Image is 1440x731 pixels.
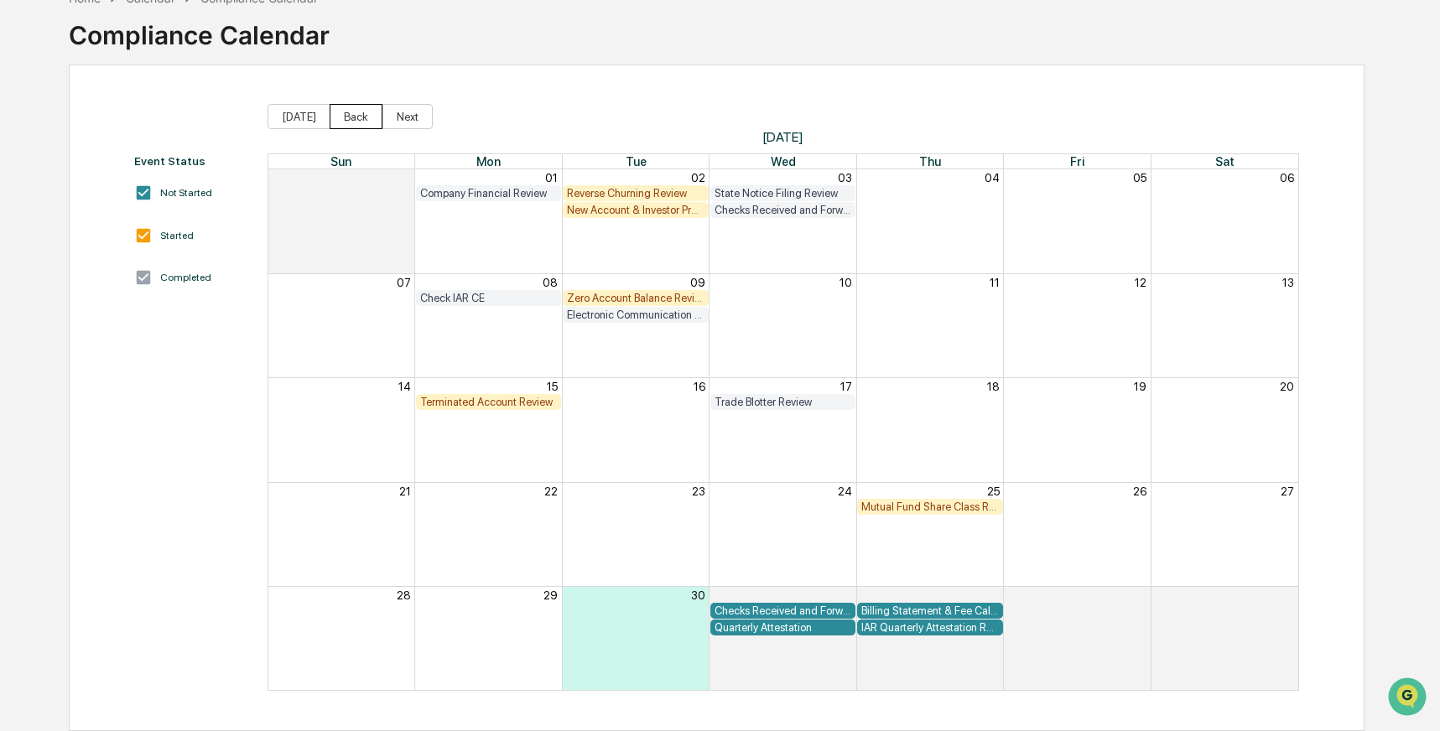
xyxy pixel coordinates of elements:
div: 🔎 [17,245,30,258]
span: Attestations [138,211,208,228]
div: Month View [268,153,1299,691]
button: 10 [840,276,852,289]
button: 15 [547,380,558,393]
button: 29 [543,588,558,602]
div: Electronic Communication Review [567,308,704,321]
button: 28 [397,588,411,602]
button: 24 [838,485,852,498]
div: IAR Quarterly Attestation Review [861,621,998,634]
span: Pylon [167,284,203,297]
button: 26 [1133,485,1146,498]
button: 09 [690,276,705,289]
button: [DATE] [268,104,330,129]
div: Check IAR CE [420,292,557,304]
button: 06 [1280,171,1294,184]
div: Reverse Churning Review [567,187,704,200]
div: Start new chat [57,128,275,145]
button: 04 [985,171,1000,184]
div: Completed [160,272,211,283]
span: [DATE] [268,129,1299,145]
button: 19 [1134,380,1146,393]
div: Company Financial Review [420,187,557,200]
button: 20 [1280,380,1294,393]
div: Not Started [160,187,212,199]
div: New Account & Investor Profile Review [567,204,704,216]
div: Trade Blotter Review [715,396,851,408]
button: Back [330,104,382,129]
button: 12 [1135,276,1146,289]
button: 30 [691,588,705,602]
span: Thu [919,154,941,168]
button: 08 [543,276,558,289]
button: 18 [987,380,1000,393]
button: 16 [694,380,705,393]
button: 02 [691,171,705,184]
div: Terminated Account Review [420,396,557,408]
button: 11 [990,276,1000,289]
img: 1746055101610-c473b297-6a78-478c-a979-82029cc54cd1 [17,128,47,158]
span: Sat [1215,154,1235,168]
button: 13 [1282,276,1294,289]
div: Event Status [134,154,251,168]
span: Mon [476,154,501,168]
div: Billing Statement & Fee Calculations Report Review [861,604,998,617]
div: 🗄️ [122,213,135,226]
button: 25 [987,485,1000,498]
button: 23 [692,485,705,498]
button: Start new chat [285,133,305,153]
button: 01 [840,588,852,602]
a: 🔎Data Lookup [10,236,112,267]
button: 14 [398,380,411,393]
button: Next [382,104,433,129]
button: 17 [840,380,852,393]
div: 🖐️ [17,213,30,226]
span: Sun [330,154,351,168]
button: 21 [399,485,411,498]
button: 01 [545,171,558,184]
div: Started [160,230,194,241]
div: Zero Account Balance Review [567,292,704,304]
a: 🖐️Preclearance [10,205,115,235]
span: Fri [1070,154,1084,168]
div: We're offline, we'll be back soon [57,145,219,158]
a: Powered byPylon [118,283,203,297]
iframe: Open customer support [1386,676,1432,721]
div: Compliance Calendar [69,7,330,50]
button: 27 [1281,485,1294,498]
button: 31 [399,171,411,184]
button: 02 [985,588,1000,602]
button: 03 [838,171,852,184]
span: Data Lookup [34,243,106,260]
span: Wed [771,154,796,168]
a: 🗄️Attestations [115,205,215,235]
button: 04 [1279,588,1294,602]
span: Preclearance [34,211,108,228]
button: 03 [1132,588,1146,602]
button: 07 [397,276,411,289]
div: State Notice Filing Review [715,187,851,200]
p: How can we help? [17,35,305,62]
div: Mutual Fund Share Class Review [861,500,998,513]
button: 05 [1133,171,1146,184]
span: Tue [626,154,647,168]
div: Checks Received and Forwarded Log [715,204,851,216]
div: Quarterly Attestation [715,621,851,634]
button: 22 [544,485,558,498]
div: Checks Received and Forwarded Log [715,604,851,617]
